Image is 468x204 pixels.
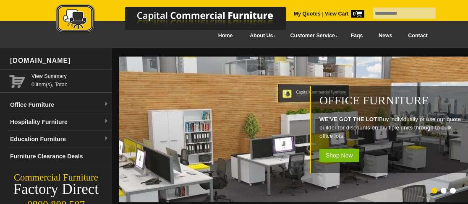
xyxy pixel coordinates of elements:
[7,131,112,148] a: Education Furnituredropdown
[33,4,327,35] img: Capital Commercial Furniture Logo
[371,26,400,45] a: News
[323,11,364,17] a: View Cart0
[431,188,437,194] li: Page dot 1
[450,188,456,194] li: Page dot 3
[33,4,327,37] a: Capital Commercial Furniture Logo
[31,72,109,88] span: 0 item(s), Total:
[7,114,112,131] a: Hospitality Furnituredropdown
[319,94,464,107] h1: Office Furniture
[104,136,109,141] img: dropdown
[7,48,112,73] div: [DOMAIN_NAME]
[325,11,364,17] strong: View Cart
[319,149,359,162] span: Shop Now
[319,116,379,122] strong: WE'VE GOT THE LOT!
[319,115,464,140] p: Buy individually or use our quote builder for discounts on multiple units through to bulk office ...
[104,102,109,107] img: dropdown
[400,26,435,45] a: Contact
[31,72,109,80] a: View Summary
[7,148,112,165] a: Furniture Clearance Deals
[351,10,364,18] span: 0
[7,96,112,114] a: Office Furnituredropdown
[441,188,447,194] li: Page dot 2
[104,119,109,124] img: dropdown
[343,26,371,45] a: Faqs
